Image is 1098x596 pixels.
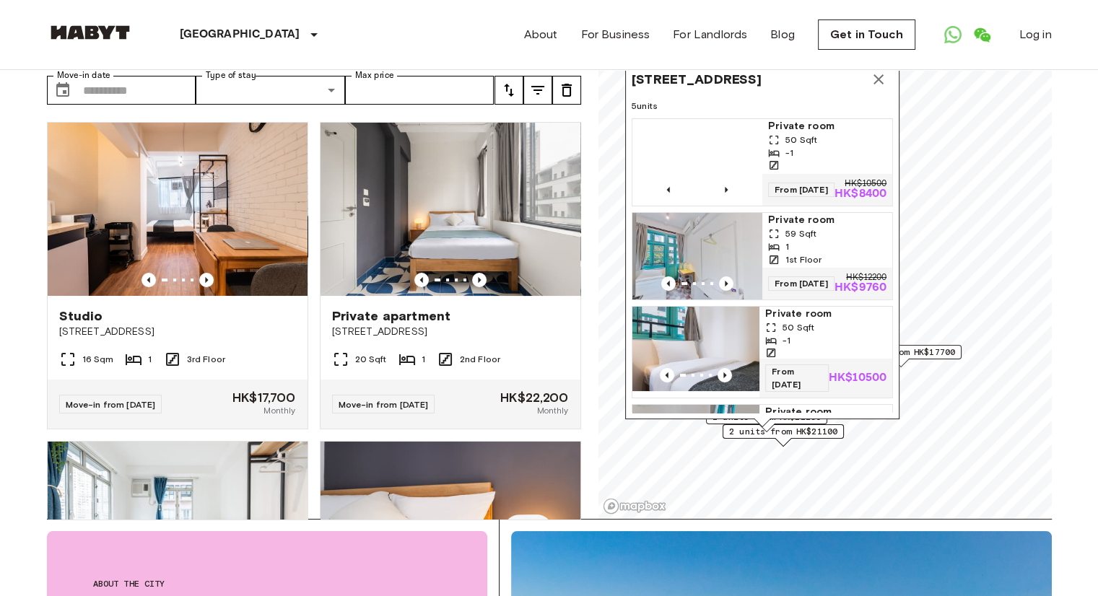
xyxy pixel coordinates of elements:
a: Marketing picture of unit HK-01-057-004-001Previous imagePrevious imagePrivate room50 Sqft-1From ... [632,118,893,206]
button: Previous image [661,183,676,197]
span: Monthly [263,404,295,417]
a: Marketing picture of unit HK-01-057-004-002Previous imagePrevious imagePrivate room50 Sqft-1From ... [632,306,893,398]
span: Private apartment [332,307,451,325]
span: 3rd Floor [187,353,225,366]
span: Private room [765,405,886,419]
span: 1 units from HK$17700 [846,346,954,359]
span: About the city [93,577,441,590]
a: Mapbox logo [603,498,666,514]
span: HK$22,200 [500,391,568,404]
span: Private room [768,213,886,227]
a: Get in Touch [818,19,915,50]
img: Marketing picture of unit HK-01-056-002-001 [321,123,580,296]
p: HK$12200 [846,273,886,282]
span: 16 Sqm [82,353,114,366]
button: Previous image [414,273,429,287]
p: HK$9760 [834,282,886,294]
span: 59 Sqft [785,227,816,240]
a: Marketing picture of unit HK-01-057-001-003Previous imagePrevious imagePrivate room72 Sqft11st Fl... [632,404,893,498]
span: Monthly [536,404,568,417]
div: Map marker [840,345,961,367]
a: Open WhatsApp [938,20,967,49]
span: 5 units [632,100,893,113]
span: From [DATE] [768,276,835,291]
button: Previous image [141,273,156,287]
span: From [DATE] [768,183,835,197]
img: Marketing picture of unit HK-01-057-004-002 [632,307,759,391]
label: Move-in date [57,69,110,82]
button: Previous image [719,276,733,291]
img: Habyt [47,25,134,40]
p: HK$10500 [845,180,886,188]
p: HK$10500 [828,372,886,384]
label: Max price [355,69,394,82]
button: Previous image [719,183,733,197]
button: tune [494,76,523,105]
button: tune [552,76,581,105]
span: 50 Sqft [785,133,817,146]
button: Previous image [472,273,487,287]
button: Previous image [661,276,676,291]
span: Private room [768,119,886,133]
span: [STREET_ADDRESS] [632,71,762,88]
span: [STREET_ADDRESS] [332,325,569,339]
span: 50 Sqft [783,321,814,334]
a: Blog [770,26,795,43]
span: [STREET_ADDRESS] [59,325,296,339]
span: Studio [59,307,103,325]
span: Move-in from [DATE] [339,399,429,410]
span: HK$17,700 [232,391,295,404]
a: Marketing picture of unit HK-01-057-001-001Previous imagePrevious imagePrivate room59 Sqft11st Fl... [632,212,893,300]
span: 1 [422,353,425,366]
a: About [524,26,558,43]
a: For Landlords [673,26,747,43]
button: tune [523,76,552,105]
button: Previous image [718,368,732,382]
button: Previous image [660,368,674,382]
div: Map marker [722,424,843,447]
span: -1 [783,334,790,347]
p: [GEOGRAPHIC_DATA] [180,26,300,43]
span: 20 Sqft [355,353,387,366]
label: Type of stay [206,69,256,82]
span: Move-in from [DATE] [66,399,156,410]
a: Marketing picture of unit HK-01-063-008-001Previous imagePrevious imageStudio[STREET_ADDRESS]16 S... [47,122,308,429]
span: 1 [785,240,789,253]
span: From [DATE] [765,364,829,392]
img: Marketing picture of unit HK-01-057-001-003 [632,405,759,489]
span: -1 [785,146,793,159]
img: Marketing picture of unit HK-01-057-001-001 [632,213,762,299]
a: Marketing picture of unit HK-01-056-002-001Previous imagePrevious imagePrivate apartment[STREET_A... [320,122,581,429]
span: 1st Floor [785,253,822,266]
div: Map marker [625,58,899,427]
img: Marketing picture of unit HK-01-057-004-001 [632,119,762,206]
p: HK$8400 [834,188,886,200]
button: Previous image [199,273,214,287]
span: 2 units from HK$21100 [728,425,837,438]
span: 1 [148,353,152,366]
span: Private room [765,307,886,321]
a: For Business [580,26,650,43]
button: Choose date [48,76,77,105]
a: Log in [1019,26,1052,43]
a: Open WeChat [967,20,996,49]
img: Marketing picture of unit HK-01-063-008-001 [48,123,308,296]
span: 2nd Floor [460,353,500,366]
